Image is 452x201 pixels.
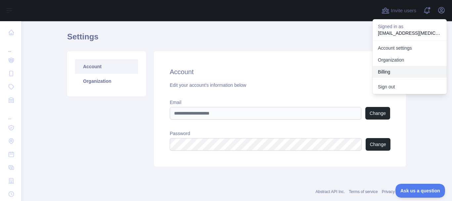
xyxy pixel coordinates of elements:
span: Invite users [391,7,416,15]
button: Change [366,138,390,151]
button: Invite users [380,5,418,16]
div: ... [5,107,16,121]
a: Abstract API Inc. [316,189,345,194]
p: Signed in as [378,23,441,30]
div: Edit your account's information below [170,82,390,88]
a: Organization [75,74,138,88]
p: [EMAIL_ADDRESS][MEDICAL_DATA][DOMAIN_NAME] [378,30,441,36]
a: Terms of service [349,189,378,194]
h1: Settings [67,31,406,47]
label: Password [170,130,390,137]
iframe: Toggle Customer Support [395,184,445,198]
a: Account settings [373,42,447,54]
button: Billing [373,66,447,78]
button: Sign out [373,81,447,93]
a: Privacy policy [382,189,406,194]
h2: Account [170,67,390,76]
label: Email [170,99,390,106]
div: ... [5,40,16,53]
button: Change [365,107,390,120]
a: Account [75,59,138,74]
a: Organization [373,54,447,66]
